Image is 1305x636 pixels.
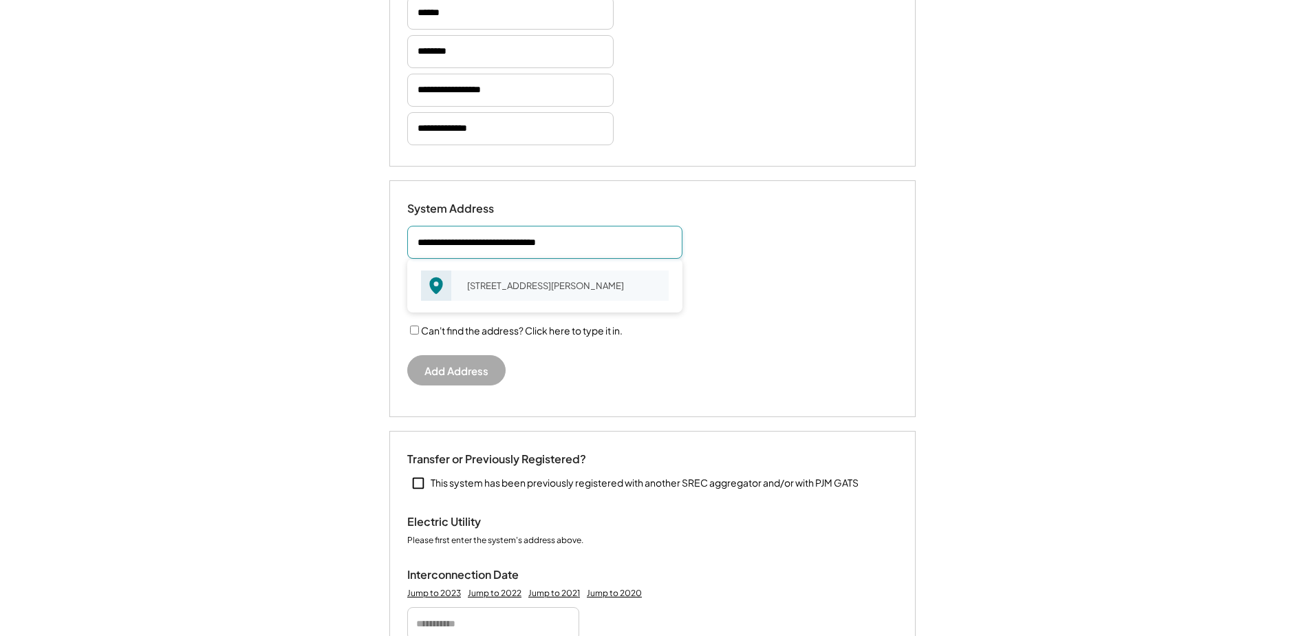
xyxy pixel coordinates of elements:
[407,535,583,547] div: Please first enter the system's address above.
[458,276,669,295] div: [STREET_ADDRESS][PERSON_NAME]
[407,355,506,385] button: Add Address
[421,324,623,337] label: Can't find the address? Click here to type it in.
[587,588,642,599] div: Jump to 2020
[431,476,859,490] div: This system has been previously registered with another SREC aggregator and/or with PJM GATS
[407,515,545,529] div: Electric Utility
[468,588,521,599] div: Jump to 2022
[407,452,586,467] div: Transfer or Previously Registered?
[407,588,461,599] div: Jump to 2023
[407,202,545,216] div: System Address
[528,588,580,599] div: Jump to 2021
[407,568,545,582] div: Interconnection Date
